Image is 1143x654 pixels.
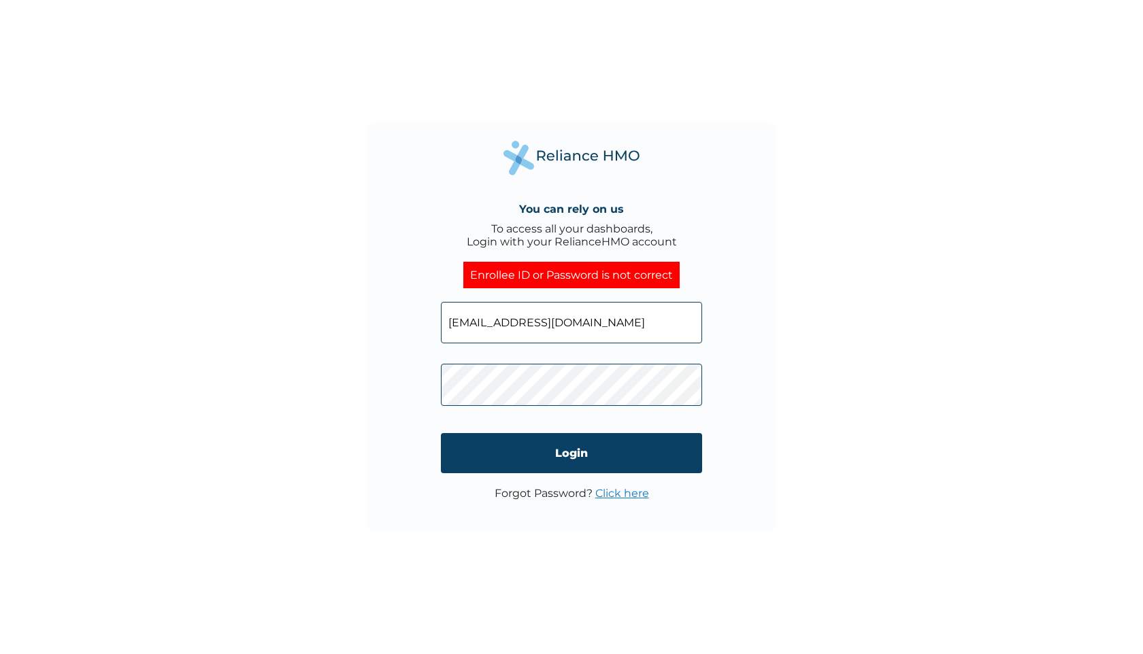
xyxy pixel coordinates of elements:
[595,487,649,500] a: Click here
[441,302,702,343] input: Email address or HMO ID
[519,203,624,216] h4: You can rely on us
[495,487,649,500] p: Forgot Password?
[467,222,677,248] div: To access all your dashboards, Login with your RelianceHMO account
[463,262,680,288] div: Enrollee ID or Password is not correct
[441,433,702,473] input: Login
[503,141,640,175] img: Reliance Health's Logo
